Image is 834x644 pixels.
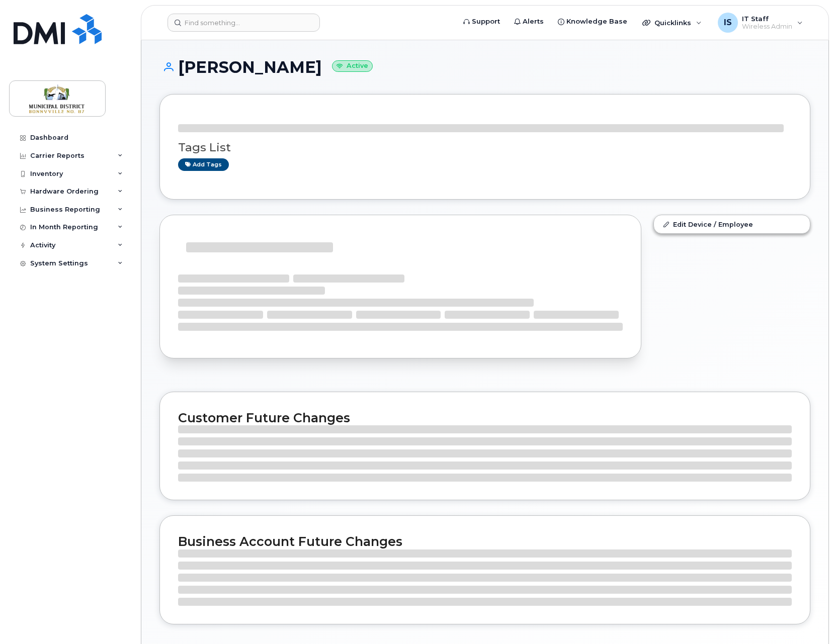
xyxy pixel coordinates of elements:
h2: Business Account Future Changes [178,534,792,549]
h2: Customer Future Changes [178,410,792,425]
a: Add tags [178,158,229,171]
h3: Tags List [178,141,792,154]
small: Active [332,60,373,72]
h1: [PERSON_NAME] [159,58,810,76]
a: Edit Device / Employee [654,215,810,233]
